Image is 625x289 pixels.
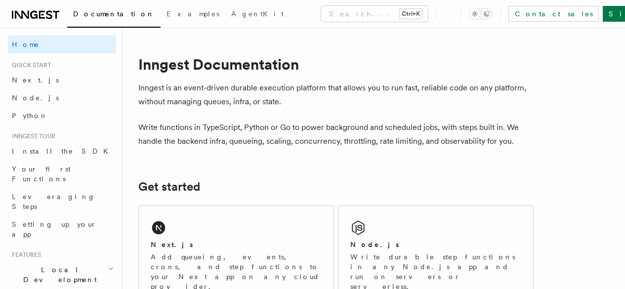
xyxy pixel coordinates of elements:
[469,8,493,20] button: Toggle dark mode
[12,147,114,155] span: Install the SDK
[12,112,48,120] span: Python
[12,193,95,210] span: Leveraging Steps
[8,89,116,107] a: Node.js
[231,10,284,18] span: AgentKit
[8,107,116,124] a: Python
[8,36,116,53] a: Home
[8,71,116,89] a: Next.js
[8,188,116,215] a: Leveraging Steps
[151,240,193,249] h2: Next.js
[12,220,97,238] span: Setting up your app
[8,160,116,188] a: Your first Functions
[321,6,428,22] button: Search...Ctrl+K
[8,265,108,285] span: Local Development
[508,6,599,22] a: Contact sales
[400,9,422,19] kbd: Ctrl+K
[138,81,534,109] p: Inngest is an event-driven durable execution platform that allows you to run fast, reliable code ...
[138,180,200,194] a: Get started
[8,142,116,160] a: Install the SDK
[12,94,59,102] span: Node.js
[73,10,155,18] span: Documentation
[8,61,51,69] span: Quick start
[138,121,534,148] p: Write functions in TypeScript, Python or Go to power background and scheduled jobs, with steps bu...
[12,40,40,49] span: Home
[225,3,290,27] a: AgentKit
[67,3,161,28] a: Documentation
[8,261,116,289] button: Local Development
[138,55,534,73] h1: Inngest Documentation
[350,240,399,249] h2: Node.js
[8,251,41,259] span: Features
[8,215,116,243] a: Setting up your app
[12,165,71,183] span: Your first Functions
[8,132,55,140] span: Inngest tour
[167,10,219,18] span: Examples
[12,76,59,84] span: Next.js
[161,3,225,27] a: Examples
